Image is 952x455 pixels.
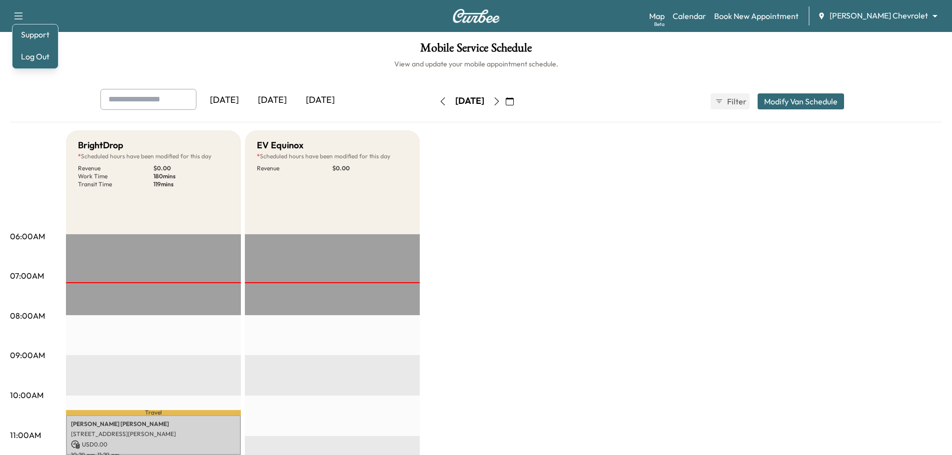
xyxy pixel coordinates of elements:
[78,172,153,180] p: Work Time
[257,138,303,152] h5: EV Equinox
[711,93,750,109] button: Filter
[248,89,296,112] div: [DATE]
[10,230,45,242] p: 06:00AM
[727,95,745,107] span: Filter
[153,172,229,180] p: 180 mins
[257,152,408,160] p: Scheduled hours have been modified for this day
[673,10,706,22] a: Calendar
[10,429,41,441] p: 11:00AM
[10,389,43,401] p: 10:00AM
[10,270,44,282] p: 07:00AM
[10,42,942,59] h1: Mobile Service Schedule
[78,138,123,152] h5: BrightDrop
[16,48,54,64] button: Log Out
[714,10,799,22] a: Book New Appointment
[10,349,45,361] p: 09:00AM
[654,20,665,28] div: Beta
[10,59,942,69] h6: View and update your mobile appointment schedule.
[71,440,236,449] p: USD 0.00
[257,164,332,172] p: Revenue
[71,420,236,428] p: [PERSON_NAME] [PERSON_NAME]
[758,93,844,109] button: Modify Van Schedule
[200,89,248,112] div: [DATE]
[296,89,344,112] div: [DATE]
[153,164,229,172] p: $ 0.00
[830,10,928,21] span: [PERSON_NAME] Chevrolet
[66,410,241,415] p: Travel
[78,152,229,160] p: Scheduled hours have been modified for this day
[332,164,408,172] p: $ 0.00
[153,180,229,188] p: 119 mins
[78,164,153,172] p: Revenue
[10,310,45,322] p: 08:00AM
[78,180,153,188] p: Transit Time
[71,430,236,438] p: [STREET_ADDRESS][PERSON_NAME]
[16,28,54,40] a: Support
[452,9,500,23] img: Curbee Logo
[649,10,665,22] a: MapBeta
[455,95,484,107] div: [DATE]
